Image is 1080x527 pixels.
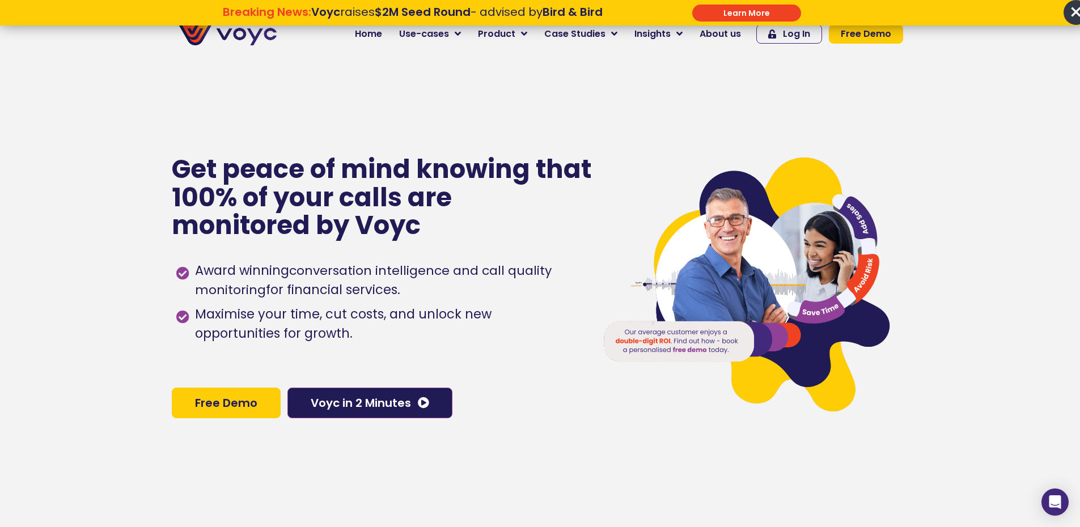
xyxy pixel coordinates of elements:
p: Get peace of mind knowing that 100% of your calls are monitored by Voyc [172,155,593,240]
span: Award winning for financial services. [192,261,579,300]
span: Free Demo [841,29,891,39]
div: Open Intercom Messenger [1041,488,1069,516]
a: Voyc in 2 Minutes [287,388,452,418]
strong: Voyc [311,4,340,20]
span: Home [355,27,382,41]
span: Maximise your time, cut costs, and unlock new opportunities for growth. [192,305,579,343]
strong: $2M Seed Round [375,4,471,20]
a: Case Studies [536,23,626,45]
span: Insights [634,27,671,41]
a: Product [469,23,536,45]
a: About us [691,23,749,45]
div: Breaking News: Voyc raises $2M Seed Round - advised by Bird & Bird [166,5,660,32]
strong: Breaking News: [223,4,311,20]
span: raises - advised by [311,4,603,20]
h1: conversation intelligence and call quality monitoring [195,262,552,299]
a: Free Demo [172,388,281,418]
span: Phone [150,45,179,58]
span: Free Demo [195,397,257,409]
span: Job title [150,92,189,105]
a: Home [346,23,391,45]
span: Case Studies [544,27,605,41]
a: Privacy Policy [234,236,287,247]
strong: Bird & Bird [543,4,603,20]
span: Use-cases [399,27,449,41]
div: Submit [692,5,801,22]
a: Insights [626,23,691,45]
span: Product [478,27,515,41]
span: Log In [783,29,810,39]
a: Use-cases [391,23,469,45]
a: Log In [756,24,822,44]
span: Voyc in 2 Minutes [311,397,411,409]
span: About us [700,27,741,41]
img: voyc-full-logo [177,23,277,45]
a: Free Demo [829,24,903,44]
